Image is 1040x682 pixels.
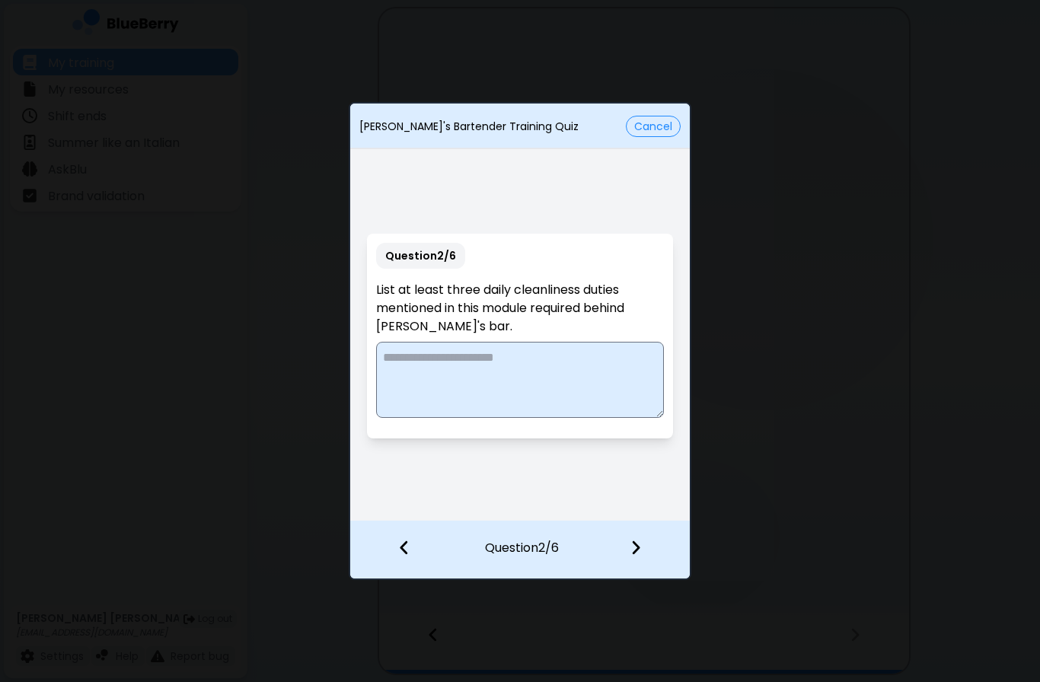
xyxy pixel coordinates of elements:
[630,539,641,556] img: file icon
[359,120,579,133] p: [PERSON_NAME]'s Bartender Training Quiz
[376,243,465,269] p: Question 2 / 6
[626,116,681,137] button: Cancel
[376,281,663,336] p: List at least three daily cleanliness duties mentioned in this module required behind [PERSON_NAM...
[485,521,559,557] p: Question 2 / 6
[399,539,410,556] img: file icon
